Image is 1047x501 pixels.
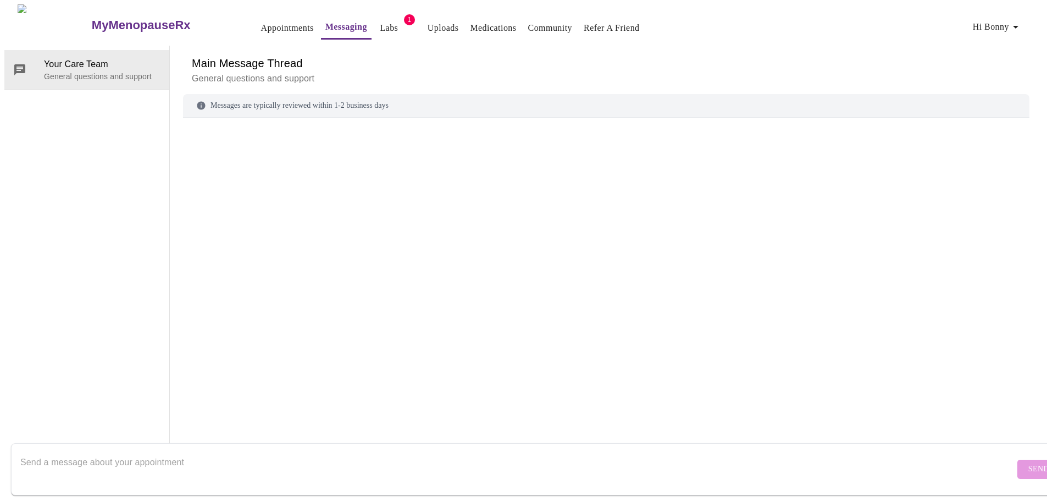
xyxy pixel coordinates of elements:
span: Hi Bonny [973,19,1022,35]
button: Uploads [423,17,463,39]
div: Your Care TeamGeneral questions and support [4,50,169,90]
button: Appointments [257,17,318,39]
a: Appointments [261,20,314,36]
button: Hi Bonny [968,16,1027,38]
img: MyMenopauseRx Logo [18,4,90,46]
a: Uploads [428,20,459,36]
a: Medications [470,20,516,36]
button: Labs [372,17,407,39]
button: Medications [466,17,520,39]
a: Community [528,20,573,36]
span: Your Care Team [44,58,160,71]
a: MyMenopauseRx [90,6,234,45]
p: General questions and support [44,71,160,82]
div: Messages are typically reviewed within 1-2 business days [183,94,1029,118]
h3: MyMenopauseRx [92,18,191,32]
a: Refer a Friend [584,20,640,36]
button: Refer a Friend [579,17,644,39]
button: Community [524,17,577,39]
h6: Main Message Thread [192,54,1021,72]
button: Messaging [321,16,372,40]
a: Labs [380,20,398,36]
a: Messaging [325,19,367,35]
textarea: Send a message about your appointment [20,452,1015,487]
span: 1 [404,14,415,25]
p: General questions and support [192,72,1021,85]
